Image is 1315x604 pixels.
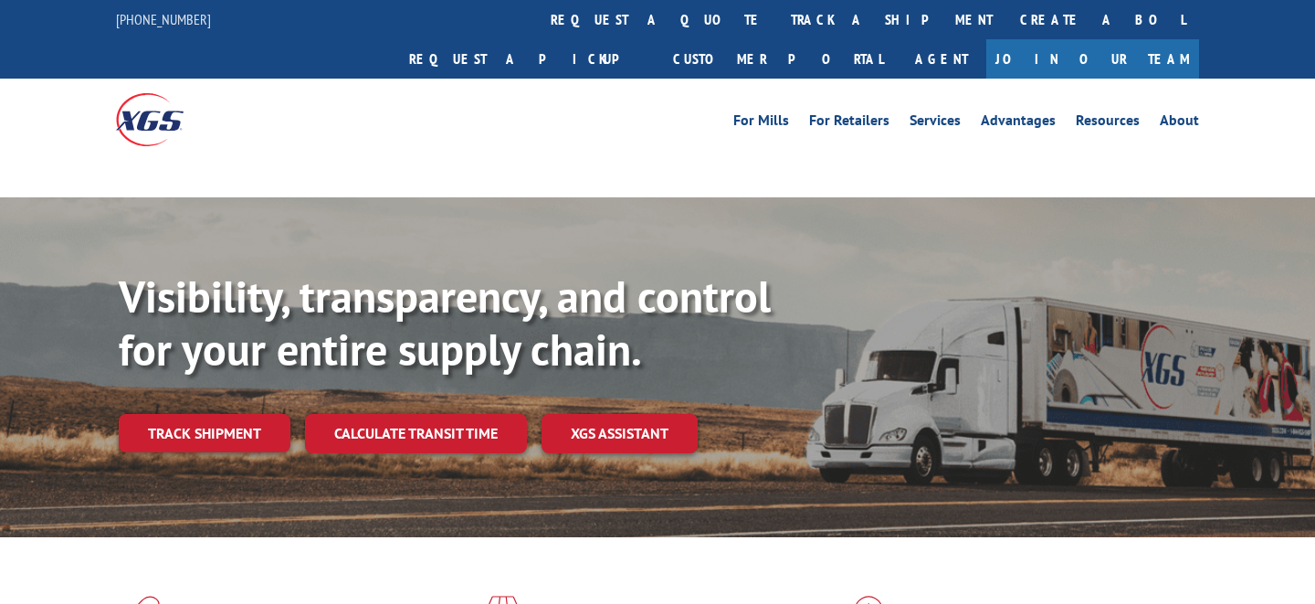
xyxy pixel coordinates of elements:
a: Calculate transit time [305,414,527,453]
a: For Retailers [809,113,889,133]
a: Join Our Team [986,39,1199,79]
b: Visibility, transparency, and control for your entire supply chain. [119,268,771,377]
a: Request a pickup [395,39,659,79]
a: Track shipment [119,414,290,452]
a: [PHONE_NUMBER] [116,10,211,28]
a: Agent [897,39,986,79]
a: About [1160,113,1199,133]
a: Resources [1076,113,1140,133]
a: Services [910,113,961,133]
a: Customer Portal [659,39,897,79]
a: Advantages [981,113,1056,133]
a: For Mills [733,113,789,133]
a: XGS ASSISTANT [542,414,698,453]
